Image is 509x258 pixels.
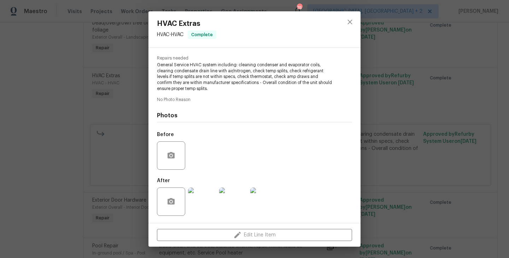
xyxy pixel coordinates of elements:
[297,4,302,11] div: 76
[157,56,352,61] span: Repairs needed
[157,32,183,37] span: HVAC - HVAC
[157,112,352,119] h4: Photos
[157,20,216,28] span: HVAC Extras
[157,62,333,92] span: General Service HVAC system including: cleaning condenser and evaporator coils, clearing condensa...
[188,31,216,38] span: Complete
[157,132,174,137] h5: Before
[341,13,358,30] button: close
[157,97,352,102] span: No Photo Reason
[157,178,170,183] h5: After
